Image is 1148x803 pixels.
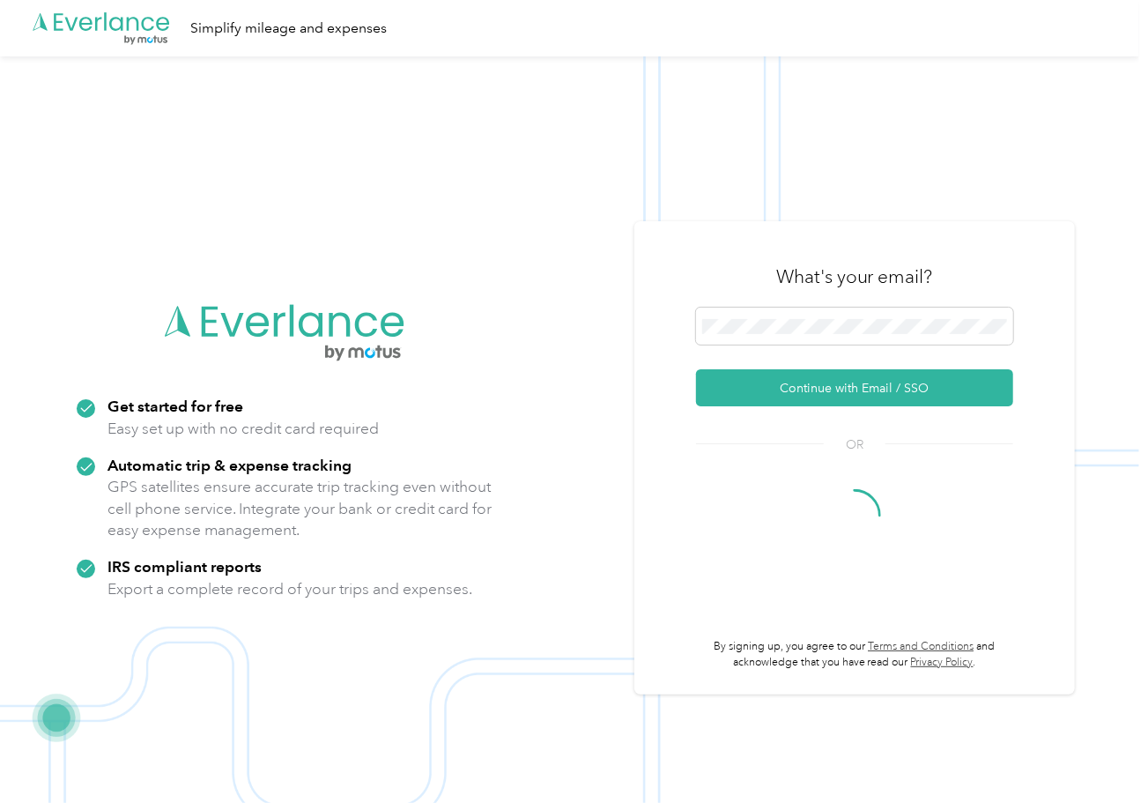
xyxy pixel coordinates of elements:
strong: IRS compliant reports [107,557,262,576]
p: Export a complete record of your trips and expenses. [107,578,472,600]
p: GPS satellites ensure accurate trip tracking even without cell phone service. Integrate your bank... [107,476,493,541]
span: OR [824,435,885,454]
p: By signing up, you agree to our and acknowledge that you have read our . [696,639,1013,670]
strong: Get started for free [107,397,243,415]
button: Continue with Email / SSO [696,369,1013,406]
strong: Automatic trip & expense tracking [107,456,352,474]
a: Terms and Conditions [868,640,974,653]
a: Privacy Policy [911,656,974,669]
div: Simplify mileage and expenses [190,18,387,40]
iframe: Everlance-gr Chat Button Frame [1049,704,1148,803]
p: Easy set up with no credit card required [107,418,379,440]
h3: What's your email? [776,264,933,289]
